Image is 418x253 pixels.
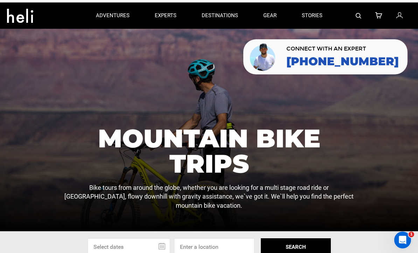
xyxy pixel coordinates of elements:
[286,53,399,65] a: [PHONE_NUMBER]
[96,9,130,17] p: adventures
[58,181,359,208] p: Bike tours from around the globe, whether you are looking for a multi stage road ride or [GEOGRAP...
[409,229,414,235] span: 1
[155,9,176,17] p: experts
[356,11,361,16] img: search-bar-icon.svg
[286,44,399,49] span: CONNECT WITH AN EXPERT
[394,229,411,246] iframe: Intercom live chat
[58,123,359,174] h1: Mountain Bike Trips
[249,40,278,69] img: contact our team
[202,9,238,17] p: destinations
